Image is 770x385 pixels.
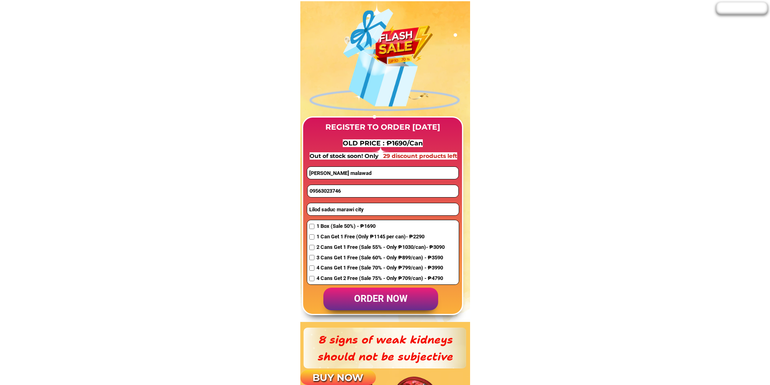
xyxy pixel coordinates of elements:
h3: REGISTER TO ORDER [DATE] [319,121,447,133]
p: order now [323,288,438,311]
span: 3 Cans Get 1 Free (Sale 60% - Only ₱899/can) - ₱3590 [316,254,445,262]
h3: 8 signs of weak kidneys should not be subjective [314,331,456,365]
input: Phone number [308,185,458,197]
span: OLD PRICE : ₱1690/Can [343,139,423,147]
span: 4 Cans Get 1 Free (Sale 70% - Only ₱799/can) - ₱3990 [316,264,445,272]
span: 2 Cans Get 1 Free (Sale 55% - Only ₱1030/can)- ₱3090 [316,243,445,252]
span: 1 Can Get 1 Free (Only ₱1145 per can)- ₱2290 [316,233,445,241]
span: Out of stock soon! Only [310,152,380,160]
span: 1 Box (Sale 50%) - ₱1690 [316,222,445,231]
input: Address [307,203,459,215]
span: 4 Cans Get 2 Free (Sale 75% - Only ₱709/can) - ₱4790 [316,274,445,283]
span: 29 discount products left [383,152,457,160]
input: first and last name [307,167,458,179]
